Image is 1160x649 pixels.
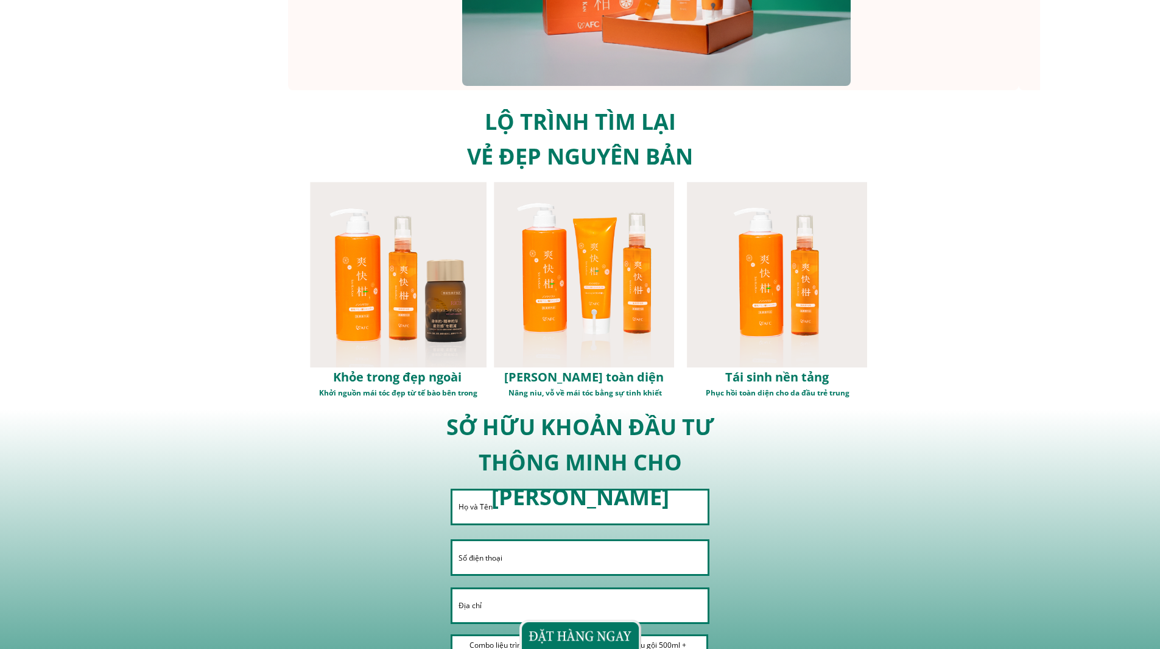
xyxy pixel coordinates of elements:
[693,387,862,399] h3: Phục hồi toàn diện cho da đầu trẻ trung
[455,541,704,574] input: Số điện thoại
[363,104,798,174] h3: LỘ TRÌNH TÌM LẠI VẺ ĐẸP NGUYÊN BẢN
[455,589,704,622] input: Địa chỉ
[693,367,860,387] h1: Tái sinh nền tảng
[314,387,483,399] h3: Khởi nguồn mái tóc đẹp từ tế bào bên trong
[406,410,754,515] h3: SỞ HỮU KHOẢN ĐẦU TƯ THÔNG MINH CHO [PERSON_NAME]
[314,367,481,387] h1: Khỏe trong đẹp ngoài
[501,367,668,387] h1: [PERSON_NAME] toàn diện
[501,387,670,399] h3: Nâng niu, vỗ về mái tóc bằng sự tinh khiết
